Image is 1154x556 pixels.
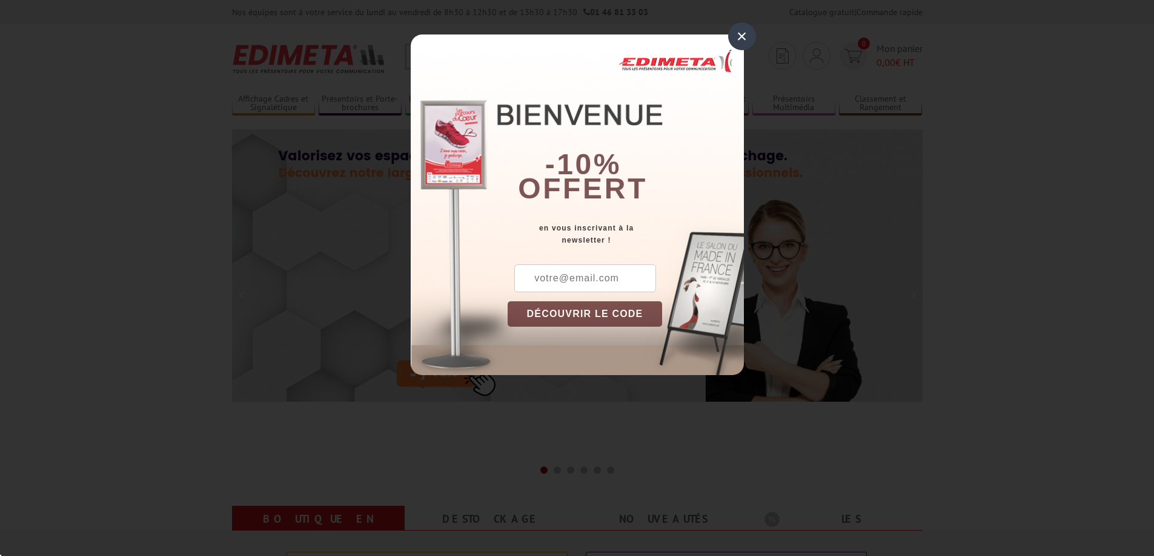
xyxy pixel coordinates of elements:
[508,301,663,327] button: DÉCOUVRIR LE CODE
[545,148,622,180] b: -10%
[728,22,756,50] div: ×
[518,172,648,204] font: offert
[508,222,744,246] div: en vous inscrivant à la newsletter !
[514,264,656,292] input: votre@email.com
